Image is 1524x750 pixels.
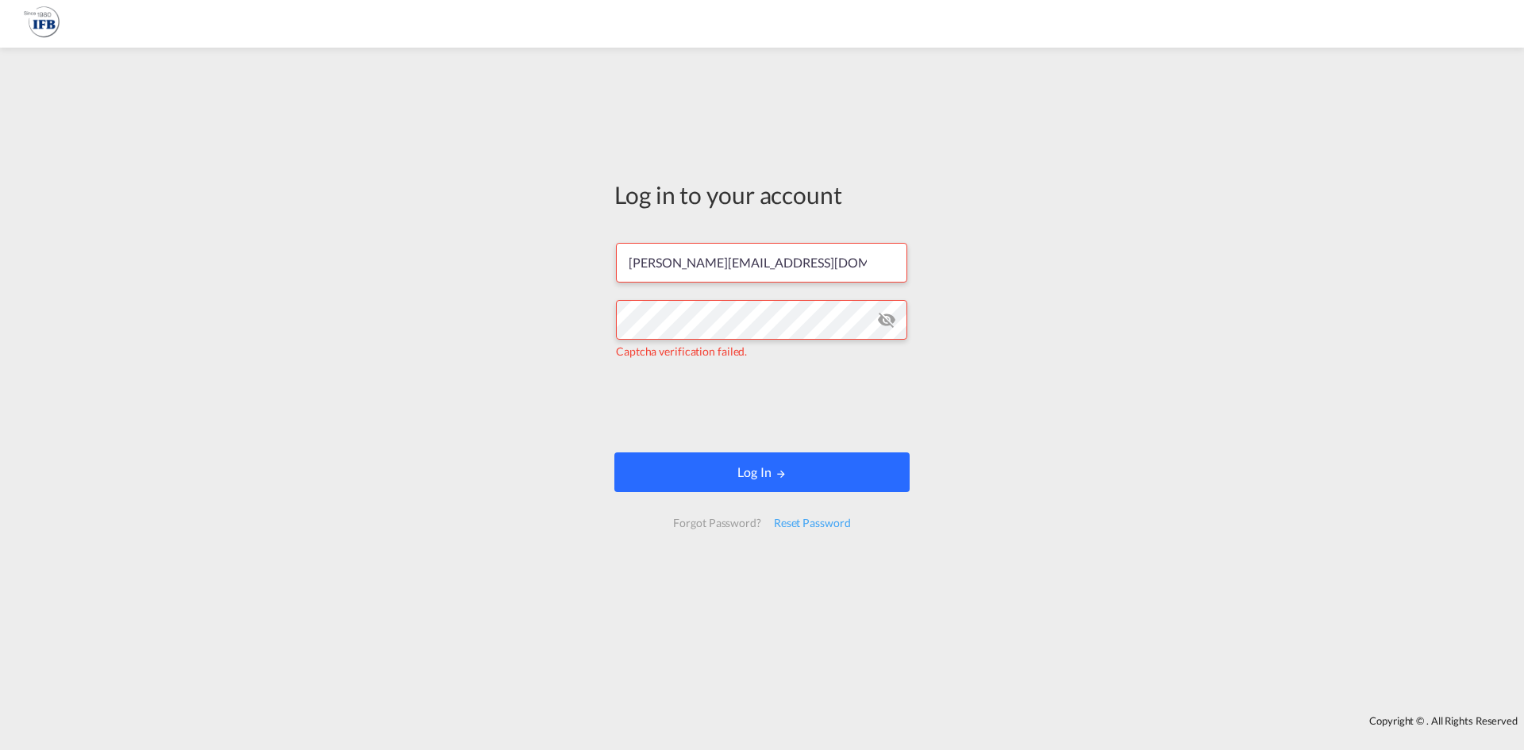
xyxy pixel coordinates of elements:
[614,452,910,492] button: LOGIN
[616,344,747,358] span: Captcha verification failed.
[877,310,896,329] md-icon: icon-eye-off
[768,509,857,537] div: Reset Password
[667,509,767,537] div: Forgot Password?
[24,6,60,42] img: 1f261f00256b11eeaf3d89493e6660f9.png
[616,243,907,283] input: Enter email/phone number
[641,375,883,437] iframe: reCAPTCHA
[614,178,910,211] div: Log in to your account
